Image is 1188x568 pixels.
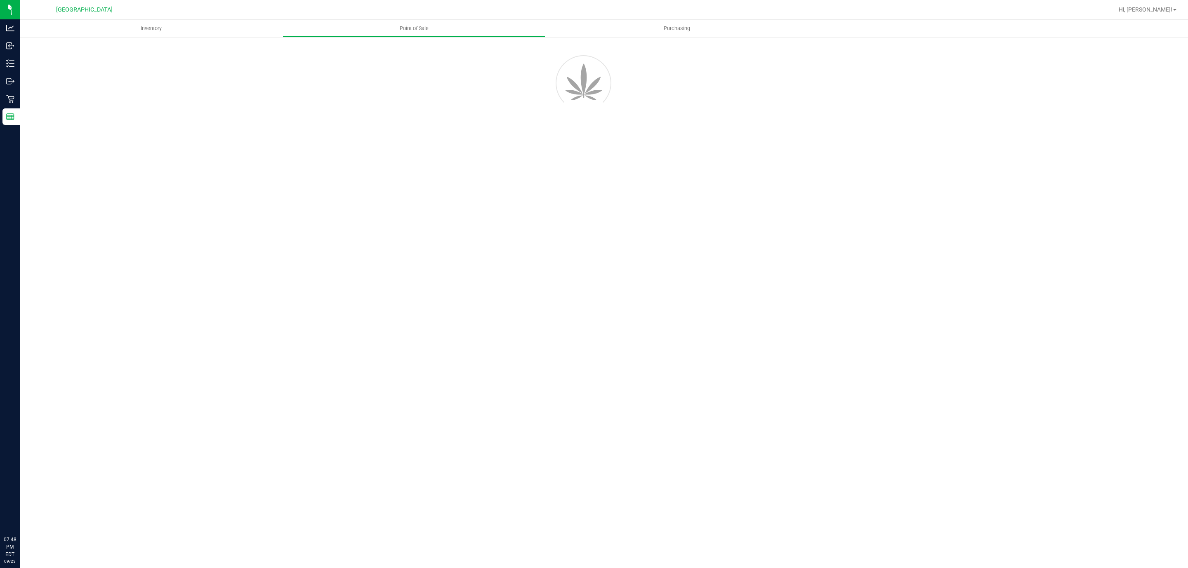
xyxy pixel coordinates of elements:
p: 07:48 PM EDT [4,536,16,558]
span: Hi, [PERSON_NAME]! [1119,6,1172,13]
inline-svg: Inventory [6,59,14,68]
p: 09/23 [4,558,16,564]
a: Purchasing [545,20,808,37]
inline-svg: Analytics [6,24,14,32]
span: [GEOGRAPHIC_DATA] [56,6,113,13]
span: Purchasing [653,25,701,32]
inline-svg: Outbound [6,77,14,85]
span: Point of Sale [389,25,440,32]
a: Inventory [20,20,283,37]
span: Inventory [130,25,173,32]
inline-svg: Inbound [6,42,14,50]
inline-svg: Reports [6,113,14,121]
inline-svg: Retail [6,95,14,103]
a: Point of Sale [283,20,545,37]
